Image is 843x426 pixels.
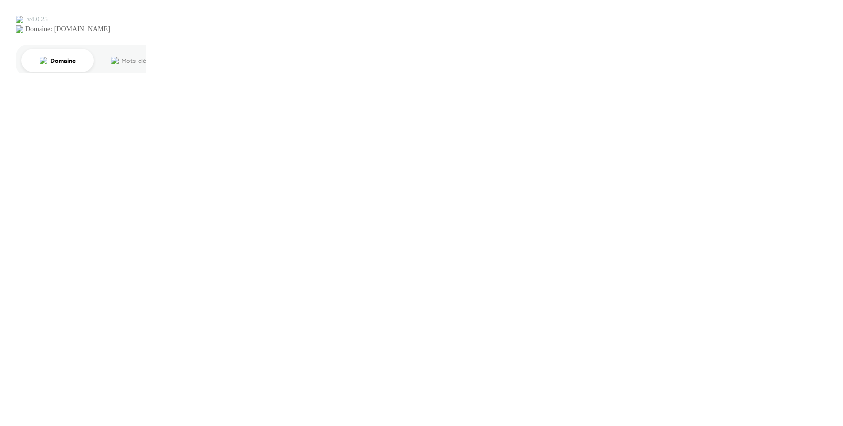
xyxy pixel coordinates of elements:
[121,58,149,64] div: Mots-clés
[25,25,110,33] div: Domaine: [DOMAIN_NAME]
[50,58,75,64] div: Domaine
[111,57,119,64] img: tab_keywords_by_traffic_grey.svg
[40,57,47,64] img: tab_domain_overview_orange.svg
[16,16,23,23] img: logo_orange.svg
[16,25,23,33] img: website_grey.svg
[27,16,48,23] div: v 4.0.25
